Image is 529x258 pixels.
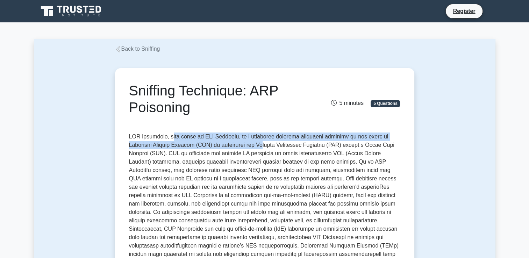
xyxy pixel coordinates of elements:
span: 5 minutes [331,100,363,106]
span: 5 Questions [371,100,400,107]
a: Back to Sniffing [115,46,160,52]
a: Register [449,7,479,15]
h1: Sniffing Technique: ARP Poisoning [129,82,307,116]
